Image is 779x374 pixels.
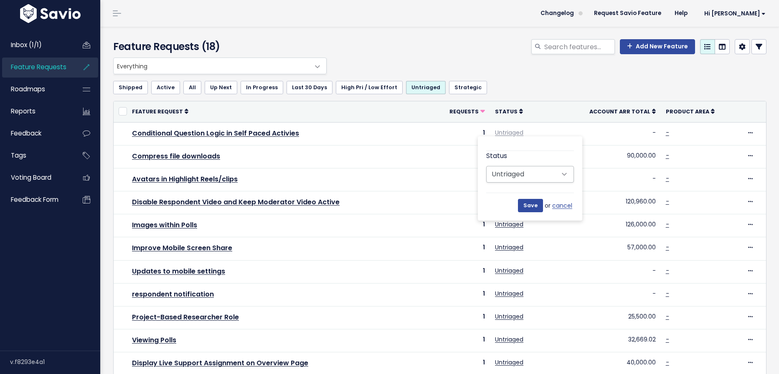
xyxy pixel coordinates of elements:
a: Improve Mobile Screen Share [132,243,232,253]
td: 32,669.02 [556,329,661,352]
td: 1 [428,122,490,145]
a: Untriaged [495,335,523,344]
a: - [666,220,669,228]
span: Inbox (1/1) [11,40,42,49]
td: - [556,283,661,306]
td: 1 [428,237,490,260]
span: Changelog [540,10,574,16]
a: Product Area [666,107,715,115]
span: Status [495,108,518,115]
a: Add New Feature [620,39,695,54]
span: Feedback [11,129,41,138]
span: Roadmaps [11,85,45,93]
a: Reports [2,102,69,121]
a: Help [668,7,694,20]
a: All [183,81,201,94]
a: Inbox (1/1) [2,35,69,55]
td: 1 [428,306,490,329]
td: 1 [428,168,490,191]
div: or [486,193,574,212]
a: Project-Based Researcher Role [132,312,239,322]
td: 90,000.00 [556,145,661,168]
a: Untriaged [495,128,523,137]
a: - [666,151,669,160]
td: - [556,168,661,191]
a: Untriaged [495,289,523,298]
a: Disable Respondent Video and Keep Moderator Video Active [132,197,340,207]
a: Viewing Polls [132,335,176,345]
a: Conditional Question Logic in Self Paced Activies [132,128,299,138]
a: respondent notification [132,289,214,299]
span: Everything [114,58,310,74]
a: Hi [PERSON_NAME] [694,7,772,20]
a: Active [151,81,180,94]
a: In Progress [241,81,283,94]
a: - [666,266,669,275]
td: 1 [428,283,490,306]
a: Untriaged [495,358,523,366]
a: - [666,174,669,183]
a: Last 30 Days [287,81,332,94]
span: Feature Request [132,108,183,115]
a: Strategic [449,81,487,94]
a: Feature Requests [2,58,69,77]
a: - [666,243,669,251]
td: 1 [428,145,490,168]
a: - [666,197,669,206]
a: Voting Board [2,168,69,187]
span: Voting Board [11,173,51,182]
a: Untriaged [495,220,523,228]
span: Tags [11,151,26,160]
a: Tags [2,146,69,165]
a: Feedback form [2,190,69,209]
img: logo-white.9d6f32f41409.svg [18,4,83,23]
span: Everything [113,58,327,74]
ul: Filter feature requests [113,81,766,94]
a: - [666,289,669,298]
a: Untriaged [495,243,523,251]
td: 1 [428,260,490,283]
td: 126,000.00 [556,214,661,237]
a: - [666,312,669,321]
a: Untriaged [495,266,523,275]
span: Account ARR Total [589,108,650,115]
input: Save [518,199,543,212]
h4: Feature Requests (18) [113,39,323,54]
a: Compress file downloads [132,151,220,161]
a: Requests [449,107,485,115]
td: 1 [428,191,490,214]
span: Product Area [666,108,709,115]
a: Avatars in Highlight Reels/clips [132,174,238,184]
a: Updates to mobile settings [132,266,225,276]
a: Display Live Support Assignment on Overview Page [132,358,308,368]
td: - [556,122,661,145]
td: - [556,260,661,283]
a: Untriaged [495,312,523,321]
td: 57,000.00 [556,237,661,260]
span: Reports [11,107,36,115]
td: 1 [428,214,490,237]
a: - [666,358,669,366]
a: - [666,128,669,137]
a: Shipped [113,81,148,94]
a: cancel [552,201,574,211]
a: Feedback [2,124,69,143]
td: 25,500.00 [556,306,661,329]
td: 120,960.00 [556,191,661,214]
input: Search features... [543,39,615,54]
div: v.f8293e4a1 [10,351,100,373]
a: Request Savio Feature [587,7,668,20]
a: High Pri / Low Effort [336,81,403,94]
a: Untriaged [406,81,446,94]
span: Hi [PERSON_NAME] [704,10,766,17]
span: Feature Requests [11,63,66,71]
span: Feedback form [11,195,58,204]
a: Up Next [205,81,237,94]
a: - [666,335,669,344]
a: Roadmaps [2,80,69,99]
span: Requests [449,108,479,115]
a: Status [495,107,523,115]
td: 1 [428,329,490,352]
a: Account ARR Total [589,107,656,115]
label: Status [486,151,507,161]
